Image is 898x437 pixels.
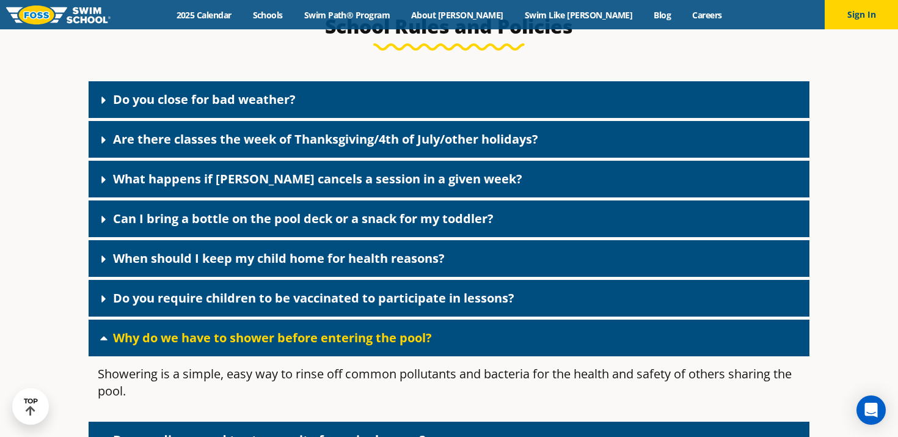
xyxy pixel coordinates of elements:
div: TOP [24,397,38,416]
a: Do you require children to be vaccinated to participate in lessons? [113,290,514,306]
div: Open Intercom Messenger [856,395,886,425]
div: When should I keep my child home for health reasons? [89,240,809,277]
a: Do you close for bad weather? [113,91,296,108]
a: Careers [682,9,732,21]
a: 2025 Calendar [166,9,242,21]
p: Showering is a simple, easy way to rinse off common pollutants and bacteria for the health and sa... [98,365,800,400]
div: What happens if [PERSON_NAME] cancels a session in a given week? [89,161,809,197]
a: Swim Like [PERSON_NAME] [514,9,643,21]
a: Schools [242,9,293,21]
img: FOSS Swim School Logo [6,6,111,24]
a: Can I bring a bottle on the pool deck or a snack for my toddler? [113,210,494,227]
div: Are there classes the week of Thanksgiving/4th of July/other holidays? [89,121,809,158]
h3: School Rules and Policies [161,14,737,39]
div: Why do we have to shower before entering the pool? [89,356,809,419]
div: Why do we have to shower before entering the pool? [89,320,809,356]
a: What happens if [PERSON_NAME] cancels a session in a given week? [113,171,522,187]
div: Do you require children to be vaccinated to participate in lessons? [89,280,809,317]
div: Do you close for bad weather? [89,81,809,118]
a: Blog [643,9,682,21]
a: Swim Path® Program [293,9,400,21]
a: About [PERSON_NAME] [401,9,514,21]
a: Why do we have to shower before entering the pool? [113,329,432,346]
a: When should I keep my child home for health reasons? [113,250,445,266]
div: Can I bring a bottle on the pool deck or a snack for my toddler? [89,200,809,237]
a: Are there classes the week of Thanksgiving/4th of July/other holidays? [113,131,538,147]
